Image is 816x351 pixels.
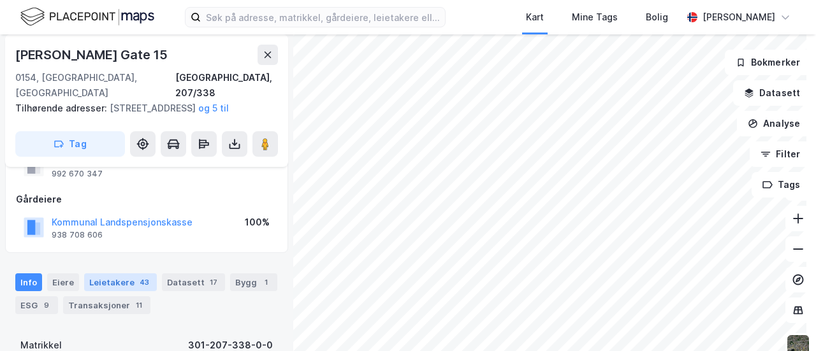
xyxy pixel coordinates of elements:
[15,273,42,291] div: Info
[40,299,53,312] div: 9
[201,8,445,27] input: Søk på adresse, matrikkel, gårdeiere, leietakere eller personer
[207,276,220,289] div: 17
[47,273,79,291] div: Eiere
[526,10,544,25] div: Kart
[15,45,170,65] div: [PERSON_NAME] Gate 15
[52,169,103,179] div: 992 670 347
[137,276,152,289] div: 43
[725,50,811,75] button: Bokmerker
[15,296,58,314] div: ESG
[230,273,277,291] div: Bygg
[733,80,811,106] button: Datasett
[52,230,103,240] div: 938 708 606
[737,111,811,136] button: Analyse
[16,192,277,207] div: Gårdeiere
[646,10,668,25] div: Bolig
[245,215,270,230] div: 100%
[259,276,272,289] div: 1
[63,296,150,314] div: Transaksjoner
[15,70,175,101] div: 0154, [GEOGRAPHIC_DATA], [GEOGRAPHIC_DATA]
[572,10,618,25] div: Mine Tags
[15,101,268,116] div: [STREET_ADDRESS]
[20,6,154,28] img: logo.f888ab2527a4732fd821a326f86c7f29.svg
[750,141,811,167] button: Filter
[84,273,157,291] div: Leietakere
[175,70,278,101] div: [GEOGRAPHIC_DATA], 207/338
[752,172,811,197] button: Tags
[133,299,145,312] div: 11
[162,273,225,291] div: Datasett
[15,103,110,113] span: Tilhørende adresser:
[15,131,125,157] button: Tag
[703,10,775,25] div: [PERSON_NAME]
[752,290,816,351] iframe: Chat Widget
